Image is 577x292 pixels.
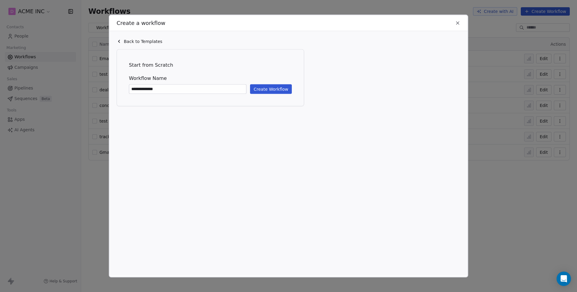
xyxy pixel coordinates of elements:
span: Workflow Name [129,75,292,82]
button: Create Workflow [250,84,292,94]
span: Create a workflow [117,19,165,27]
div: Open Intercom Messenger [557,272,571,286]
span: Start from Scratch [129,62,292,69]
span: Back to Templates [124,38,162,44]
